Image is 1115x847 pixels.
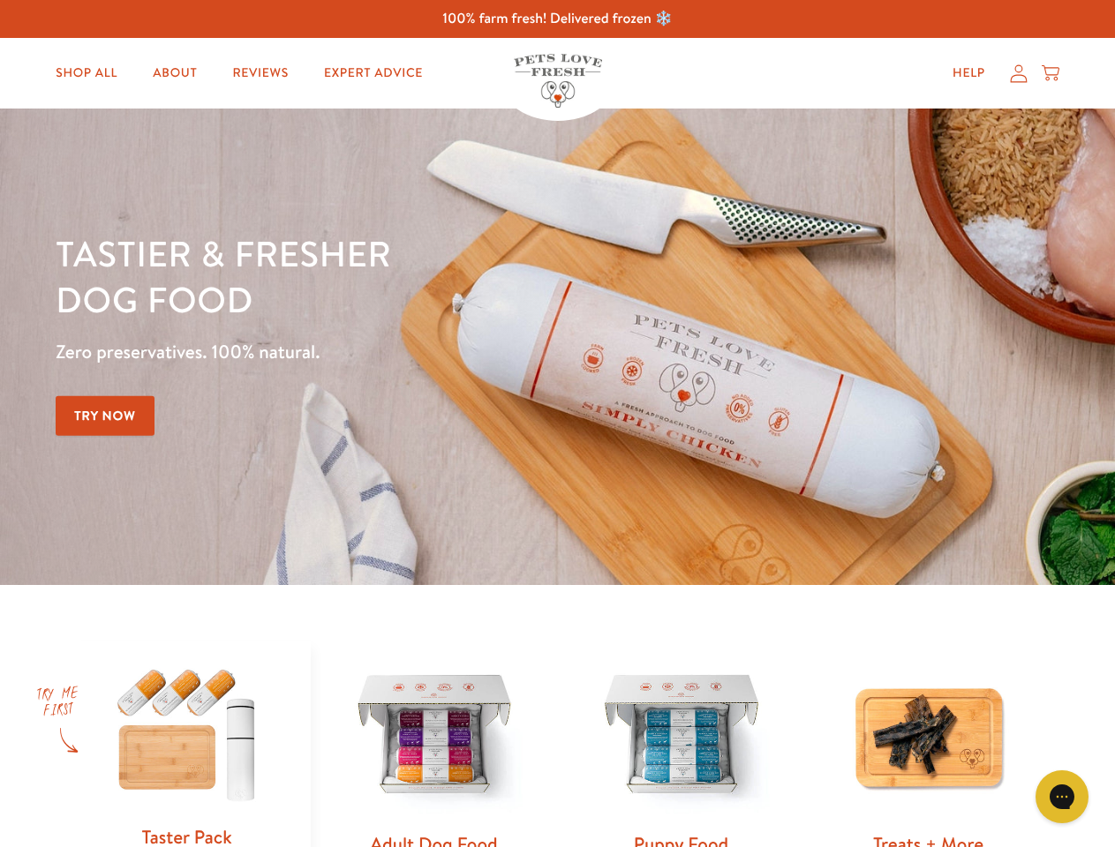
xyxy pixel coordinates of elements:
[56,396,154,436] a: Try Now
[41,56,132,91] a: Shop All
[1027,764,1097,829] iframe: Gorgias live chat messenger
[139,56,211,91] a: About
[56,230,725,322] h1: Tastier & fresher dog food
[514,54,602,108] img: Pets Love Fresh
[938,56,999,91] a: Help
[310,56,437,91] a: Expert Advice
[56,336,725,368] p: Zero preservatives. 100% natural.
[218,56,302,91] a: Reviews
